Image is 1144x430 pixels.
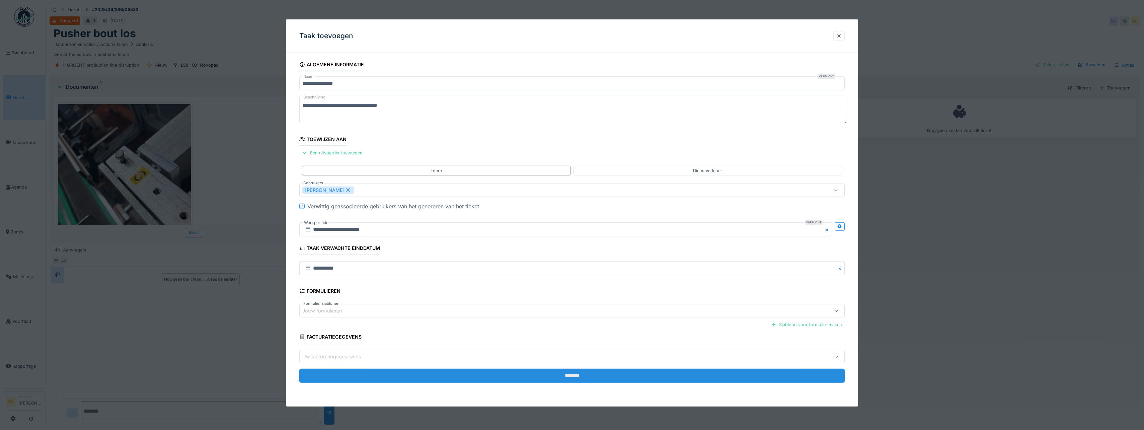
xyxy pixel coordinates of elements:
[302,93,327,101] label: Beschrijving
[299,286,340,297] div: Formulieren
[299,148,365,157] div: Een uitvoerder toevoegen
[302,353,371,360] div: Uw factureringsgegevens
[693,167,722,173] div: Dienstverlener
[303,219,329,226] label: Werkperiode
[431,167,442,173] div: Intern
[302,187,354,194] div: [PERSON_NAME]
[302,180,324,186] label: Gebruikers
[818,74,835,79] div: Verplicht
[302,301,341,306] label: Formulier sjablonen
[307,202,479,210] div: Verwittig geassocieerde gebruikers van het genereren van het ticket
[837,261,845,275] button: Close
[299,243,380,255] div: Taak verwachte einddatum
[299,32,353,40] h3: Taak toevoegen
[768,320,845,329] div: Sjabloon voor formulier maken
[299,134,347,146] div: Toewijzen aan
[805,220,823,225] div: Verplicht
[299,60,364,71] div: Algemene informatie
[302,74,315,79] label: Naam
[302,307,352,314] div: Jouw formulieren
[299,332,362,343] div: Facturatiegegevens
[825,222,832,236] button: Close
